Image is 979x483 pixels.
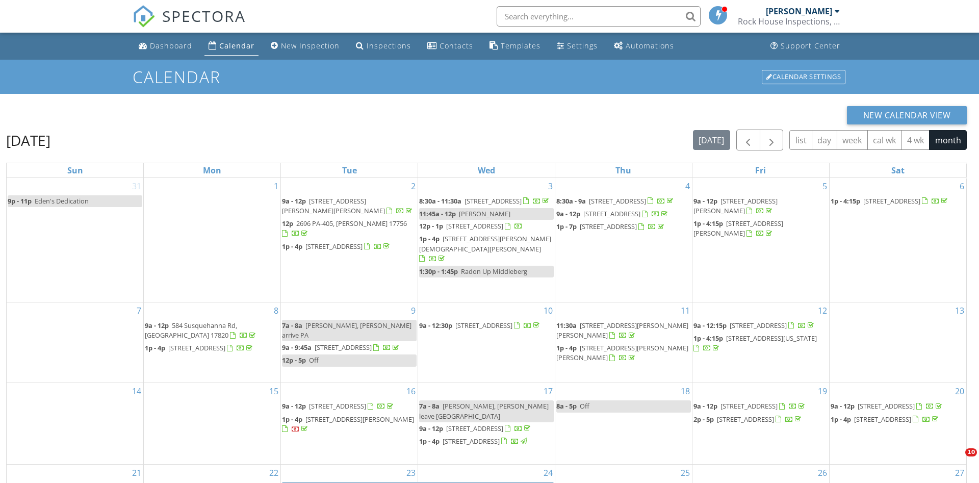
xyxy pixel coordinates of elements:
[440,41,473,50] div: Contacts
[929,130,967,150] button: month
[485,37,545,56] a: Templates
[281,41,340,50] div: New Inspection
[419,196,461,206] span: 8:30a - 11:30a
[556,196,675,206] a: 8:30a - 9a [STREET_ADDRESS]
[556,209,669,218] a: 9a - 12p [STREET_ADDRESS]
[419,424,532,433] a: 9a - 12p [STREET_ADDRESS]
[692,178,829,302] td: Go to September 5, 2025
[419,437,440,446] span: 1p - 4p
[282,415,302,424] span: 1p - 4p
[693,219,723,228] span: 1p - 4:15p
[419,234,440,243] span: 1p - 4p
[829,383,966,465] td: Go to September 20, 2025
[35,196,89,206] span: Eden's Dedication
[133,14,246,35] a: SPECTORA
[679,465,692,481] a: Go to September 25, 2025
[459,209,510,218] span: [PERSON_NAME]
[309,401,366,411] span: [STREET_ADDRESS]
[726,334,817,343] span: [STREET_ADDRESS][US_STATE]
[679,302,692,319] a: Go to September 11, 2025
[693,320,828,332] a: 9a - 12:15p [STREET_ADDRESS]
[282,242,302,251] span: 1p - 4p
[418,302,555,383] td: Go to September 10, 2025
[145,321,257,340] a: 9a - 12p 584 Susquehanna Rd, [GEOGRAPHIC_DATA] 17820
[352,37,415,56] a: Inspections
[867,130,902,150] button: cal wk
[419,221,443,231] span: 12p - 1p
[465,196,522,206] span: [STREET_ADDRESS]
[282,321,302,330] span: 7a - 8a
[419,195,554,208] a: 8:30a - 11:30a [STREET_ADDRESS]
[282,196,414,215] a: 9a - 12p [STREET_ADDRESS][PERSON_NAME][PERSON_NAME]
[556,321,688,340] a: 11:30a [STREET_ADDRESS][PERSON_NAME][PERSON_NAME]
[762,70,845,84] div: Calendar Settings
[556,222,666,231] a: 1p - 7p [STREET_ADDRESS]
[556,209,580,218] span: 9a - 12p
[837,130,868,150] button: week
[219,41,254,50] div: Calendar
[760,130,784,150] button: Next month
[816,302,829,319] a: Go to September 12, 2025
[720,401,778,411] span: [STREET_ADDRESS]
[693,334,817,352] a: 1p - 4:15p [STREET_ADDRESS][US_STATE]
[340,163,359,177] a: Tuesday
[267,465,280,481] a: Go to September 22, 2025
[446,221,503,231] span: [STREET_ADDRESS]
[296,219,407,228] span: 2696 PA-405, [PERSON_NAME] 17756
[272,302,280,319] a: Go to September 8, 2025
[829,302,966,383] td: Go to September 13, 2025
[556,196,586,206] span: 8:30a - 9a
[854,415,911,424] span: [STREET_ADDRESS]
[717,415,774,424] span: [STREET_ADDRESS]
[693,130,730,150] button: [DATE]
[443,437,500,446] span: [STREET_ADDRESS]
[204,37,259,56] a: Calendar
[730,321,787,330] span: [STREET_ADDRESS]
[7,302,144,383] td: Go to September 7, 2025
[418,178,555,302] td: Go to September 3, 2025
[419,221,523,231] a: 12p - 1p [STREET_ADDRESS]
[282,196,385,215] span: [STREET_ADDRESS][PERSON_NAME][PERSON_NAME]
[831,196,860,206] span: 1p - 4:15p
[556,320,691,342] a: 11:30a [STREET_ADDRESS][PERSON_NAME][PERSON_NAME]
[556,195,691,208] a: 8:30a - 9a [STREET_ADDRESS]
[766,6,832,16] div: [PERSON_NAME]
[958,178,966,194] a: Go to September 6, 2025
[130,383,143,399] a: Go to September 14, 2025
[567,41,598,50] div: Settings
[556,401,577,411] span: 8a - 5p
[282,343,401,352] a: 9a - 9:45a [STREET_ADDRESS]
[419,436,554,448] a: 1p - 4p [STREET_ADDRESS]
[162,5,246,27] span: SPECTORA
[953,465,966,481] a: Go to September 27, 2025
[282,343,312,352] span: 9a - 9:45a
[556,343,688,362] span: [STREET_ADDRESS][PERSON_NAME][PERSON_NAME]
[281,178,418,302] td: Go to September 2, 2025
[831,414,965,426] a: 1p - 4p [STREET_ADDRESS]
[542,302,555,319] a: Go to September 10, 2025
[497,6,701,27] input: Search everything...
[419,321,542,330] a: 9a - 12:30p [STREET_ADDRESS]
[693,218,828,240] a: 1p - 4:15p [STREET_ADDRESS][PERSON_NAME]
[556,343,688,362] a: 1p - 4p [STREET_ADDRESS][PERSON_NAME][PERSON_NAME]
[145,343,165,352] span: 1p - 4p
[589,196,646,206] span: [STREET_ADDRESS]
[693,219,783,238] a: 1p - 4:15p [STREET_ADDRESS][PERSON_NAME]
[816,465,829,481] a: Go to September 26, 2025
[847,106,967,124] button: New Calendar View
[693,196,717,206] span: 9a - 12p
[133,5,155,28] img: The Best Home Inspection Software - Spectora
[133,68,846,86] h1: Calendar
[423,37,477,56] a: Contacts
[812,130,837,150] button: day
[693,414,828,426] a: 2p - 5p [STREET_ADDRESS]
[309,355,319,365] span: Off
[419,423,554,435] a: 9a - 12p [STREET_ADDRESS]
[693,415,714,424] span: 2p - 5p
[580,401,589,411] span: Off
[965,448,977,456] span: 10
[7,178,144,302] td: Go to August 31, 2025
[145,343,254,352] a: 1p - 4p [STREET_ADDRESS]
[168,343,225,352] span: [STREET_ADDRESS]
[419,234,551,253] span: [STREET_ADDRESS][PERSON_NAME][DEMOGRAPHIC_DATA][PERSON_NAME]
